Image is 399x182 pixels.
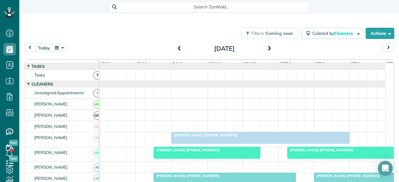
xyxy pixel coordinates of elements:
span: AB [93,134,102,142]
span: 9am [171,61,183,66]
button: next [382,44,394,52]
span: AF [93,163,102,172]
button: Actions [366,28,394,39]
span: ! [93,89,102,97]
button: today [35,44,53,52]
span: 7am [100,61,112,66]
span: [PERSON_NAME] [33,150,69,155]
span: AC [93,100,102,109]
span: Unassigned Appointments [33,90,85,95]
div: Open Intercom Messenger [378,161,393,176]
span: Tasks [30,64,46,69]
span: 2pm [350,61,361,66]
span: New [9,140,18,146]
span: [PERSON_NAME] [33,124,69,129]
span: 10am [207,61,221,66]
span: [PERSON_NAME] [33,113,69,118]
span: 11am [243,61,257,66]
span: AC [93,149,102,157]
span: [PERSON_NAME] [33,135,69,140]
span: AB [93,123,102,131]
span: Tasks [33,72,46,77]
button: prev [24,44,36,52]
span: [PERSON_NAME] ([PHONE_NUMBER]) [153,148,220,152]
h2: [DATE] [185,45,263,52]
span: [PERSON_NAME] [33,176,69,181]
span: 3pm [386,61,397,66]
span: [PERSON_NAME] [33,101,69,106]
span: 1pm [314,61,325,66]
button: Colored byCleaners [301,28,363,39]
span: [PERSON_NAME] ([PHONE_NUMBER]) [171,133,238,137]
span: [PERSON_NAME] ([PHONE_NUMBER]) [314,174,381,178]
span: Cleaners [334,30,354,36]
span: Colored by [312,30,355,36]
span: [PERSON_NAME] [33,165,69,170]
span: [PERSON_NAME] ([PHONE_NUMBER]) [287,148,354,152]
span: GM [93,111,102,120]
span: Filters: [251,30,264,36]
span: 12pm [279,61,292,66]
span: 8am [136,61,147,66]
span: Cleaners [30,82,54,86]
span: T [93,71,102,80]
span: [PERSON_NAME] ([PHONE_NUMBER]) [153,174,220,178]
span: Coming soon [265,30,293,36]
